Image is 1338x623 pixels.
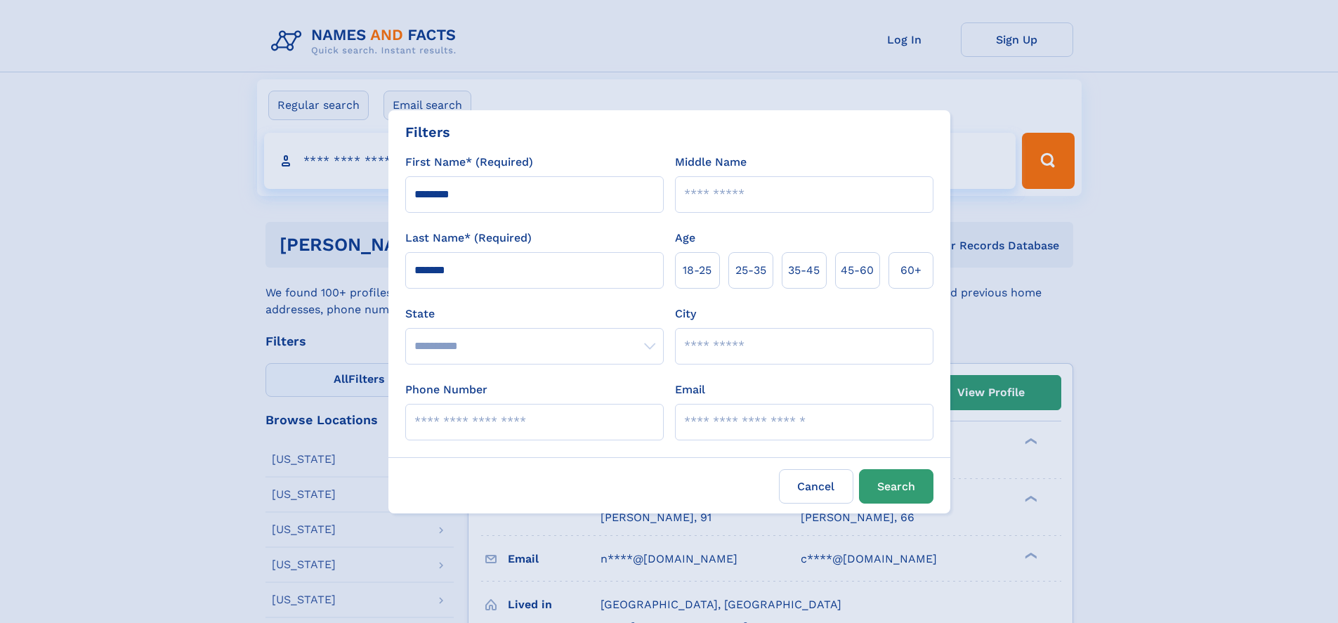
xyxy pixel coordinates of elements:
[675,381,705,398] label: Email
[900,262,921,279] span: 60+
[859,469,933,504] button: Search
[405,306,664,322] label: State
[675,230,695,247] label: Age
[405,154,533,171] label: First Name* (Required)
[735,262,766,279] span: 25‑35
[841,262,874,279] span: 45‑60
[675,306,696,322] label: City
[675,154,747,171] label: Middle Name
[405,230,532,247] label: Last Name* (Required)
[405,381,487,398] label: Phone Number
[788,262,820,279] span: 35‑45
[683,262,711,279] span: 18‑25
[779,469,853,504] label: Cancel
[405,122,450,143] div: Filters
